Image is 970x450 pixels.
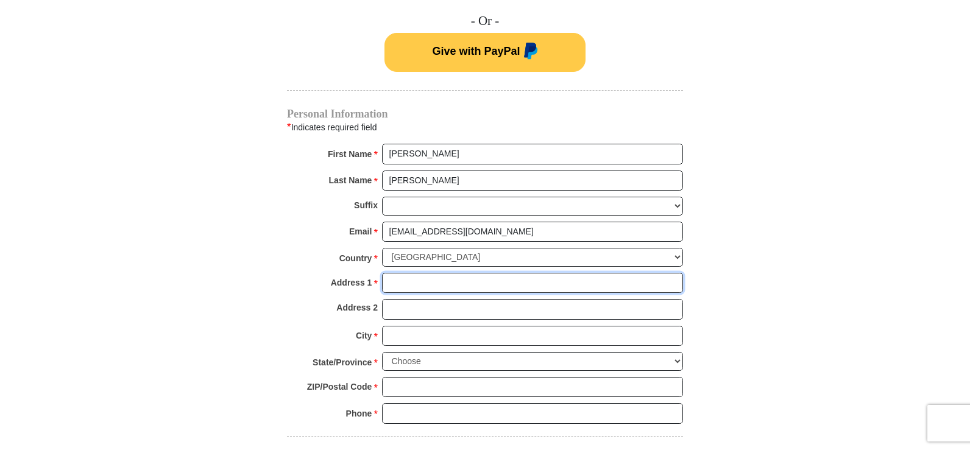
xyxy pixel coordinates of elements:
strong: ZIP/Postal Code [307,378,372,395]
strong: Country [339,250,372,267]
strong: Suffix [354,197,378,214]
strong: Address 1 [331,274,372,291]
h4: - Or - [287,13,683,29]
img: paypal [520,43,538,62]
strong: Last Name [329,172,372,189]
div: Indicates required field [287,119,683,135]
strong: Email [349,223,372,240]
h4: Personal Information [287,109,683,119]
button: Give with PayPal [384,33,586,72]
span: Give with PayPal [432,45,520,57]
strong: City [356,327,372,344]
strong: First Name [328,146,372,163]
strong: Phone [346,405,372,422]
strong: Address 2 [336,299,378,316]
strong: State/Province [313,354,372,371]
